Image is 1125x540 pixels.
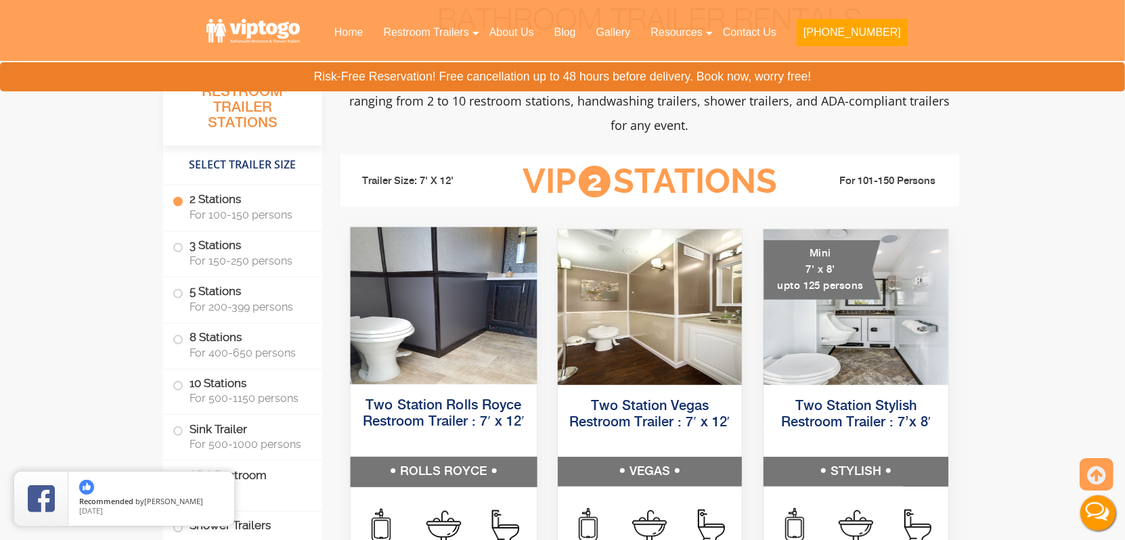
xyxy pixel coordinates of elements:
h5: STYLISH [764,457,948,487]
span: Recommended [79,496,133,506]
span: [PERSON_NAME] [144,496,203,506]
span: For 200-399 persons [190,300,306,313]
span: For 500-1000 persons [190,438,306,451]
img: Side view of two station restroom trailer with separate doors for males and females [558,229,743,385]
h3: VIP Stations [502,163,798,200]
label: 2 Stations [173,185,313,227]
a: Two Station Vegas Restroom Trailer : 7′ x 12′ [570,399,730,430]
span: For 100-150 persons [190,208,306,221]
a: Resources [640,18,712,47]
label: 3 Stations [173,231,313,273]
span: [DATE] [79,505,103,516]
span: For 500-1150 persons [190,392,306,405]
h4: Select Trailer Size [163,152,322,178]
a: Home [324,18,374,47]
label: ADA Restroom Trailers [173,461,313,507]
img: A mini restroom trailer with two separate stations and separate doors for males and females [764,229,948,385]
label: 8 Stations [173,323,313,365]
h5: ROLLS ROYCE [351,457,537,487]
li: For 101-150 Persons [798,173,950,189]
h5: VEGAS [558,457,743,487]
a: About Us [479,18,544,47]
div: Mini 7' x 8' upto 125 persons [764,240,881,300]
a: Two Station Stylish Restroom Trailer : 7’x 8′ [781,399,931,430]
a: Contact Us [713,18,787,47]
h3: All Portable Restroom Trailer Stations [163,64,322,145]
a: Restroom Trailers [374,18,479,47]
span: For 150-250 persons [190,254,306,267]
img: Side view of two station restroom trailer with separate doors for males and females [351,227,537,384]
a: [PHONE_NUMBER] [787,18,918,54]
li: Trailer Size: 7' X 12' [350,161,502,202]
span: by [79,497,223,507]
button: [PHONE_NUMBER] [797,19,908,46]
a: Blog [544,18,586,47]
img: thumbs up icon [79,480,94,495]
a: Gallery [586,18,641,47]
img: Review Rating [28,485,55,512]
a: Two Station Rolls Royce Restroom Trailer : 7′ x 12′ [363,399,525,429]
span: For 400-650 persons [190,346,306,359]
button: Live Chat [1071,486,1125,540]
p: Experience luxury comfort with VIP To Go's premium portable bathroom trailers. We offer portable ... [340,64,959,137]
label: 5 Stations [173,277,313,319]
span: 2 [579,166,611,198]
label: 10 Stations [173,369,313,411]
label: Sink Trailer [173,415,313,457]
